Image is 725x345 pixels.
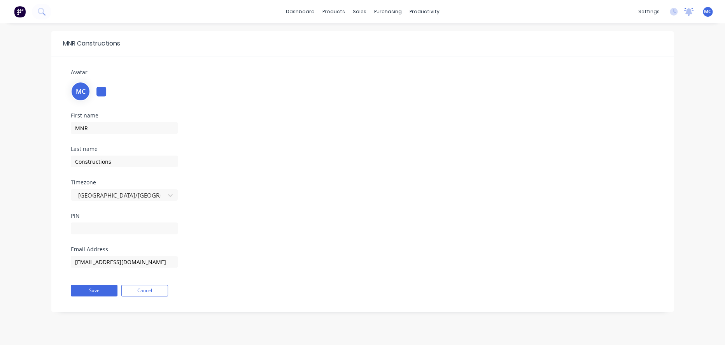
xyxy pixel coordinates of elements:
[14,6,26,18] img: Factory
[349,6,370,18] div: sales
[71,146,257,152] div: Last name
[282,6,319,18] a: dashboard
[71,247,257,252] div: Email Address
[76,87,86,96] span: MC
[71,68,88,76] span: Avatar
[71,180,257,185] div: Timezone
[406,6,443,18] div: productivity
[121,285,168,296] button: Cancel
[59,39,120,48] div: MNR Constructions
[319,6,349,18] div: products
[71,113,257,118] div: First name
[704,8,711,15] span: MC
[370,6,406,18] div: purchasing
[71,213,257,219] div: PIN
[634,6,664,18] div: settings
[71,285,117,296] button: Save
